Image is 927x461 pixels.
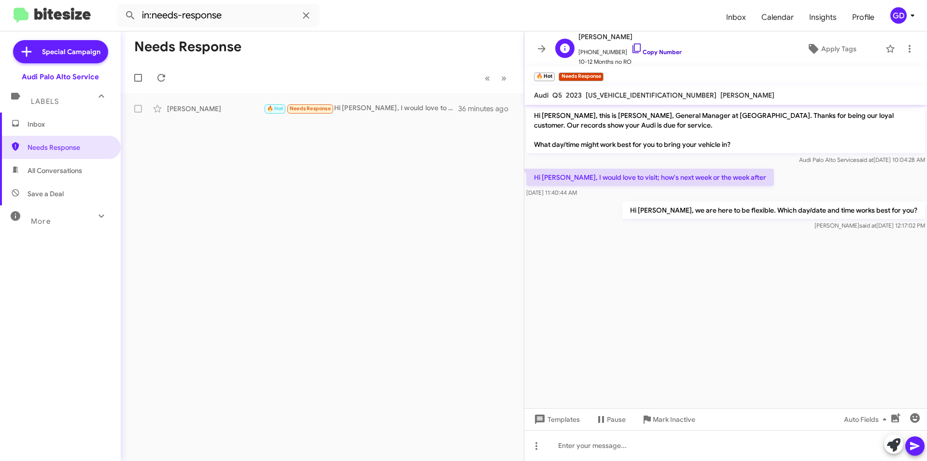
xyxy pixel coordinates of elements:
span: Needs Response [290,105,331,112]
small: Needs Response [559,72,603,81]
span: said at [859,222,876,229]
div: Hi [PERSON_NAME], I would love to visit; how's next week or the week after [264,103,458,114]
span: [PERSON_NAME] [DATE] 12:17:02 PM [815,222,925,229]
p: Hi [PERSON_NAME], this is [PERSON_NAME], General Manager at [GEOGRAPHIC_DATA]. Thanks for being o... [526,107,925,153]
input: Search [117,4,320,27]
span: » [501,72,506,84]
a: Calendar [754,3,801,31]
a: Inbox [718,3,754,31]
button: Previous [479,68,496,88]
span: [US_VEHICLE_IDENTIFICATION_NUMBER] [586,91,716,100]
span: Special Campaign [42,47,100,57]
span: Needs Response [28,143,110,152]
span: Pause [607,411,626,428]
button: Mark Inactive [633,411,703,428]
span: [PHONE_NUMBER] [578,43,682,57]
small: 🔥 Hot [534,72,555,81]
div: GD [890,7,907,24]
span: [DATE] 11:40:44 AM [526,189,577,196]
span: Q5 [552,91,562,100]
span: Labels [31,97,59,106]
button: Auto Fields [836,411,898,428]
span: 🔥 Hot [267,105,283,112]
span: 2023 [566,91,582,100]
div: Audi Palo Alto Service [22,72,99,82]
span: Auto Fields [844,411,890,428]
span: Audi Palo Alto Service [DATE] 10:04:28 AM [799,156,925,163]
button: Next [495,68,512,88]
h1: Needs Response [134,39,241,55]
button: Pause [588,411,633,428]
span: Inbox [28,119,110,129]
span: Audi [534,91,548,100]
span: said at [857,156,873,163]
span: 10-12 Months no RO [578,57,682,67]
span: [PERSON_NAME] [720,91,774,100]
button: Templates [524,411,588,428]
p: Hi [PERSON_NAME], we are here to be flexible. Which day/date and time works best for you? [622,202,925,219]
a: Insights [801,3,844,31]
span: « [485,72,490,84]
button: Apply Tags [782,40,881,58]
span: More [31,217,51,226]
p: Hi [PERSON_NAME], I would love to visit; how's next week or the week after [526,169,774,186]
span: Apply Tags [821,40,857,58]
span: Templates [532,411,580,428]
nav: Page navigation example [479,68,512,88]
span: Save a Deal [28,189,64,199]
span: All Conversations [28,166,82,175]
button: GD [882,7,916,24]
span: Mark Inactive [653,411,695,428]
span: [PERSON_NAME] [578,31,682,43]
div: 36 minutes ago [458,104,516,114]
a: Profile [844,3,882,31]
div: [PERSON_NAME] [167,104,264,114]
a: Special Campaign [13,40,108,63]
a: Copy Number [631,48,682,56]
